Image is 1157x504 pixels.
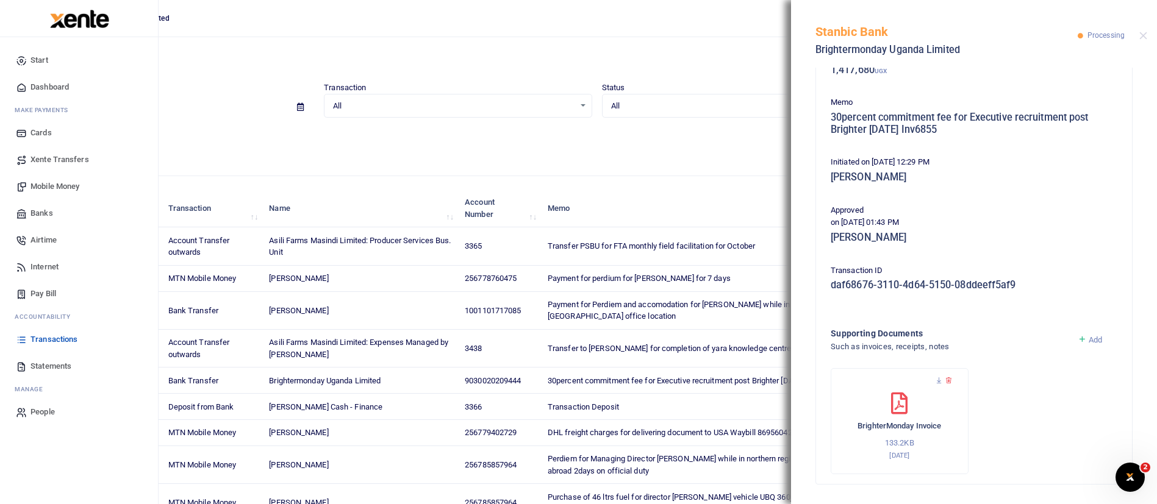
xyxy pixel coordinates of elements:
span: Account Transfer outwards [168,338,230,359]
iframe: Intercom live chat [1116,463,1145,492]
label: Status [602,82,625,94]
span: Bank Transfer [168,376,218,385]
a: Transactions [10,326,148,353]
h5: [PERSON_NAME] [831,232,1117,244]
div: BrighterMonday Invoice [831,368,969,474]
span: [PERSON_NAME] [269,428,328,437]
span: Account Transfer outwards [168,236,230,257]
span: Transfer PSBU for FTA monthly field facilitation for October [548,241,755,250]
th: Name: activate to sort column ascending [262,190,458,227]
span: Pay Bill [30,288,56,300]
span: Internet [30,261,59,273]
h6: BrighterMonday Invoice [844,421,956,431]
a: Xente Transfers [10,146,148,173]
span: People [30,406,55,418]
span: 9030020209444 [465,376,521,385]
label: Transaction [324,82,366,94]
span: [PERSON_NAME] [269,460,328,469]
h5: Stanbic Bank [815,24,1078,39]
span: All [333,100,574,112]
a: Banks [10,200,148,227]
h4: Transactions [46,52,1147,66]
th: Memo: activate to sort column ascending [541,190,861,227]
span: anage [21,385,43,394]
a: Statements [10,353,148,380]
span: Bank Transfer [168,306,218,315]
span: Deposit from Bank [168,402,234,411]
h5: 1,417,680 [831,64,1117,76]
span: Processing [1087,31,1125,40]
span: Transactions [30,333,77,346]
h5: daf68676-3110-4d64-5150-08ddeeff5af9 [831,279,1117,291]
span: 3366 [465,402,482,411]
span: Transfer to [PERSON_NAME] for completion of yara knowledge centre [548,344,792,353]
span: 256779402729 [465,428,517,437]
span: MTN Mobile Money [168,428,237,437]
p: Approved [831,204,1117,217]
th: Transaction: activate to sort column ascending [161,190,262,227]
span: [PERSON_NAME] Cash - Finance [269,402,382,411]
span: Airtime [30,234,57,246]
span: 3365 [465,241,482,250]
span: All [611,100,852,112]
a: Add [1078,335,1103,344]
button: Close [1139,32,1147,40]
span: Transaction Deposit [548,402,619,411]
p: 133.2KB [844,437,956,450]
span: Xente Transfers [30,154,89,166]
li: M [10,101,148,119]
a: logo-small logo-large logo-large [49,13,109,23]
a: Cards [10,119,148,146]
img: logo-large [50,10,109,28]
span: Payment for perdium for [PERSON_NAME] for 7 days [548,274,731,283]
h5: Brightermonday Uganda Limited [815,44,1078,56]
th: Account Number: activate to sort column ascending [458,190,541,227]
span: 256778760475 [465,274,517,283]
span: Banks [30,207,53,219]
p: Transaction ID [831,264,1117,277]
a: People [10,399,148,425]
small: [DATE] [889,451,909,460]
a: Airtime [10,227,148,254]
span: Brightermonday Uganda Limited [269,376,381,385]
span: MTN Mobile Money [168,274,237,283]
h4: Such as invoices, receipts, notes [831,340,1068,353]
h4: Supporting Documents [831,327,1068,340]
span: Perdiem for Managing Director [PERSON_NAME] while in northern region 7days and abroad 2days on of... [548,454,837,475]
a: Mobile Money [10,173,148,200]
span: 1001101717085 [465,306,521,315]
span: DHL freight charges for delivering document to USA Waybill 8695604271 [548,428,801,437]
span: Statements [30,360,71,372]
p: on [DATE] 01:43 PM [831,216,1117,229]
h5: [PERSON_NAME] [831,171,1117,183]
a: Pay Bill [10,280,148,307]
span: Mobile Money [30,180,79,193]
li: Ac [10,307,148,326]
p: Download [46,132,1147,145]
span: MTN Mobile Money [168,460,237,469]
span: 256785857964 [465,460,517,469]
span: Payment for Perdiem and accomodation for [PERSON_NAME] while in [GEOGRAPHIC_DATA] office location [548,300,790,321]
span: 3438 [465,344,482,353]
li: M [10,380,148,399]
span: Cards [30,127,52,139]
span: Add [1089,335,1102,344]
span: 30percent commitment fee for Executive recruitment post Brighter [DATE] Inv6855 [548,376,834,385]
span: ake Payments [21,105,68,115]
a: Start [10,47,148,74]
span: [PERSON_NAME] [269,306,328,315]
span: Start [30,54,48,66]
a: Dashboard [10,74,148,101]
p: Memo [831,96,1117,109]
p: Initiated on [DATE] 12:29 PM [831,156,1117,169]
small: UGX [875,68,887,74]
input: select period [46,97,287,118]
span: Dashboard [30,81,69,93]
span: countability [24,312,70,321]
span: Asili Farms Masindi Limited: Expenses Managed by [PERSON_NAME] [269,338,448,359]
a: Internet [10,254,148,280]
span: Asili Farms Masindi Limited: Producer Services Bus. Unit [269,236,451,257]
h5: 30percent commitment fee for Executive recruitment post Brighter [DATE] Inv6855 [831,112,1117,135]
span: [PERSON_NAME] [269,274,328,283]
span: 2 [1141,463,1150,472]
